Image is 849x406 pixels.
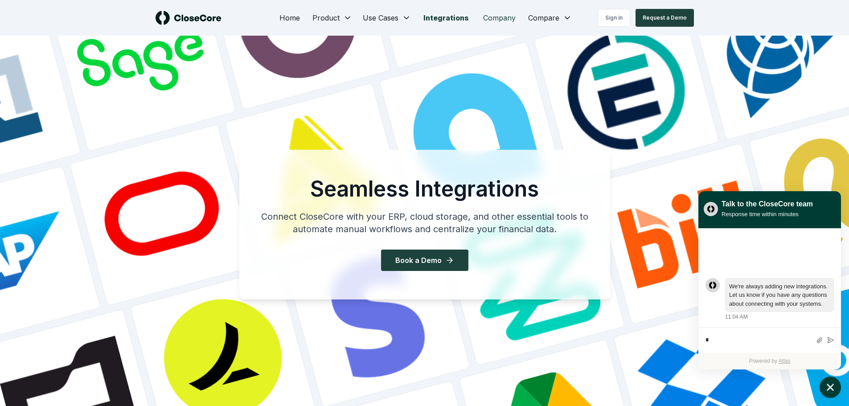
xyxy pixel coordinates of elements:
[722,209,813,219] div: Response time within minutes
[476,9,523,27] a: Company
[598,9,630,27] a: Sign in
[363,12,398,23] span: Use Cases
[779,358,791,364] a: Atlas
[254,178,596,200] h1: Seamless Integrations
[722,199,813,209] div: Talk to the CloseCore team
[312,12,340,23] span: Product
[523,9,577,27] button: Compare
[698,353,841,369] div: Powered by
[704,202,718,216] img: yblje5SQxOoZuw2TcITt_icon.png
[705,332,834,349] div: atlas-composer
[307,9,357,27] button: Product
[528,12,559,23] span: Compare
[381,250,468,271] button: Book a Demo
[357,9,416,27] button: Use Cases
[698,229,841,369] div: atlas-ticket
[416,9,476,27] a: Integrations
[254,210,596,235] p: Connect CloseCore with your ERP, cloud storage, and other essential tools to automate manual work...
[705,278,720,292] div: atlas-message-author-avatar
[725,313,748,321] div: 11:04 AM
[725,278,834,312] div: atlas-message-bubble
[156,11,221,25] img: logo
[636,9,694,27] button: Request a Demo
[725,278,834,321] div: Thursday, September 11, 11:04 AM
[705,278,834,321] div: atlas-message
[816,336,823,344] button: Attach files by clicking or dropping files here
[698,191,841,369] div: atlas-window
[272,9,307,27] a: Home
[820,377,841,398] button: atlas-launcher
[729,282,830,308] div: atlas-message-text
